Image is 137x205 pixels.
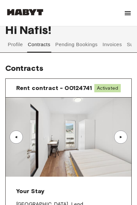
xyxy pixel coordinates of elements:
[5,37,132,52] div: user profile tabs
[7,37,24,52] button: Profile
[13,135,20,139] div: ▲
[16,84,92,92] span: Rent contract - 00124741
[5,63,43,73] span: Contracts
[102,37,122,52] button: Invoices
[27,37,51,52] button: Contracts
[94,84,121,92] span: Activated
[6,98,131,177] img: Image of the room
[20,23,51,37] span: Nafis !
[16,188,44,195] span: Your Stay
[117,135,124,139] div: ▲
[5,23,20,37] span: Hi
[55,37,99,52] button: Pending Bookings
[5,9,45,15] img: Habyt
